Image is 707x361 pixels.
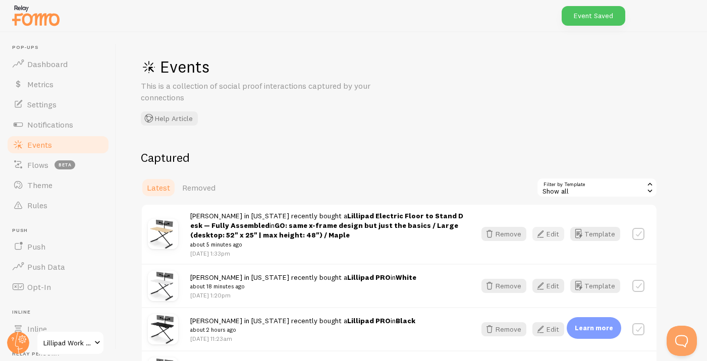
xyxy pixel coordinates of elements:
a: Metrics [6,74,110,94]
span: Opt-In [27,282,51,292]
a: Rules [6,195,110,215]
a: Lillipad PRO [347,316,391,325]
small: about 18 minutes ago [190,282,416,291]
button: Help Article [141,111,198,126]
p: [DATE] 1:20pm [190,291,416,299]
span: [PERSON_NAME] in [US_STATE] recently bought a in [190,316,415,335]
div: Show all [536,177,658,198]
span: Push Data [27,262,65,272]
h1: Events [141,56,444,77]
strong: White [396,273,416,282]
a: Settings [6,94,110,114]
img: fomo-relay-logo-orange.svg [11,3,61,28]
small: about 2 hours ago [190,325,415,334]
button: Template [570,227,620,241]
button: Template [570,279,620,293]
iframe: Help Scout Beacon - Open [667,326,697,356]
span: Inline [27,324,47,334]
h2: Captured [141,150,658,165]
a: Events [6,135,110,155]
a: Dashboard [6,54,110,74]
strong: Black [396,316,415,325]
a: Edit [532,322,570,336]
span: Push [27,242,45,252]
a: Edit [532,279,570,293]
span: [PERSON_NAME] in [US_STATE] recently bought a in [190,273,416,291]
span: Push [12,227,110,234]
a: Inline [6,319,110,339]
a: Latest [141,177,176,198]
p: [DATE] 1:33pm [190,249,463,258]
strong: GO: same x-frame design but just the basics / Large (desktop: 52" x 25" | max height: 48") / Maple [190,221,458,239]
span: Notifications [27,119,73,130]
a: Lillipad PRO [347,273,391,282]
span: Flows [27,160,48,170]
span: Theme [27,180,52,190]
small: about 5 minutes ago [190,240,463,249]
img: Lillipad42Black1.jpg [148,314,178,344]
a: Edit [532,227,570,241]
button: Remove [481,227,526,241]
p: Learn more [575,323,613,333]
a: Opt-In [6,277,110,297]
a: Theme [6,175,110,195]
button: Remove [481,322,526,336]
button: Edit [532,227,564,241]
p: [DATE] 11:23am [190,334,415,343]
span: Pop-ups [12,44,110,51]
div: Learn more [567,317,621,339]
span: Rules [27,200,47,210]
a: Lillipad Work Solutions [36,331,104,355]
div: Event Saved [562,6,625,26]
a: Notifications [6,114,110,135]
span: Removed [182,183,215,193]
span: [PERSON_NAME] in [US_STATE] recently bought a in [190,211,463,249]
span: Settings [27,99,57,109]
span: Metrics [27,79,53,89]
span: Inline [12,309,110,316]
span: beta [55,160,75,169]
button: Edit [532,322,564,336]
button: Remove [481,279,526,293]
button: Edit [532,279,564,293]
p: This is a collection of social proof interactions captured by your connections [141,80,383,103]
a: Push Data [6,257,110,277]
a: Flows beta [6,155,110,175]
img: Lillipad42Maple1.jpg [148,219,178,249]
a: Removed [176,177,222,198]
span: Lillipad Work Solutions [43,337,91,349]
span: Latest [147,183,170,193]
a: Lillipad Electric Floor to Stand Desk — Fully Assembled [190,211,463,230]
span: Dashboard [27,59,68,69]
a: Push [6,236,110,257]
span: Events [27,140,52,150]
img: Lillipad42White1.jpg [148,271,178,301]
